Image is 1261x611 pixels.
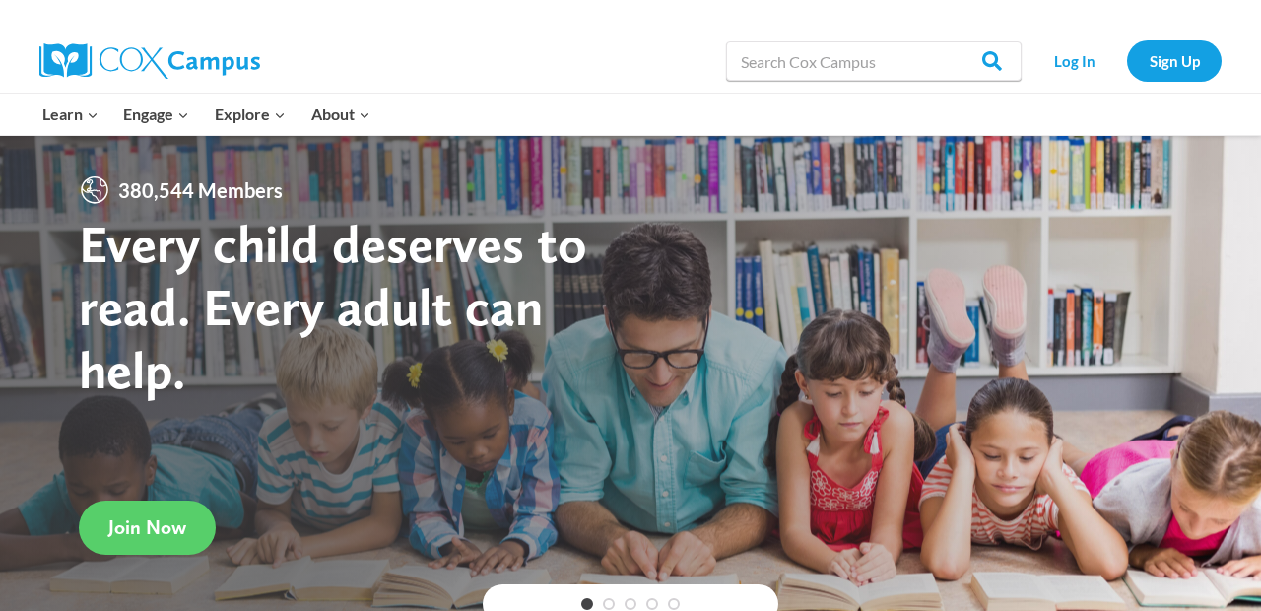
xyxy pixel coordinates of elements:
strong: Every child deserves to read. Every adult can help. [79,212,587,400]
span: Learn [42,102,99,127]
a: 2 [603,598,615,610]
input: Search Cox Campus [726,41,1022,81]
a: 5 [668,598,680,610]
a: Sign Up [1127,40,1222,81]
span: 380,544 Members [110,174,291,206]
a: Log In [1031,40,1117,81]
span: About [311,102,370,127]
span: Explore [215,102,286,127]
nav: Primary Navigation [30,94,382,135]
span: Engage [123,102,189,127]
a: 4 [646,598,658,610]
span: Join Now [108,515,186,539]
a: 3 [625,598,636,610]
nav: Secondary Navigation [1031,40,1222,81]
a: 1 [581,598,593,610]
a: Join Now [79,501,216,555]
img: Cox Campus [39,43,260,79]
